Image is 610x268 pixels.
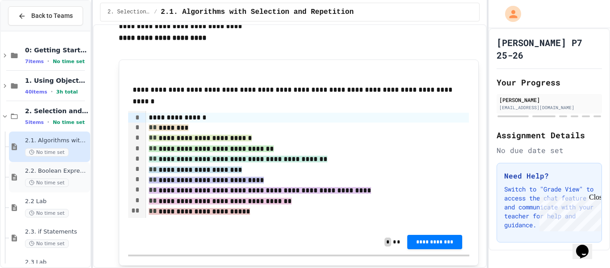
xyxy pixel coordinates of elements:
div: Chat with us now!Close [4,4,62,57]
span: 2. Selection and Iteration [25,107,88,115]
span: 2.1. Algorithms with Selection and Repetition [161,7,354,17]
span: 2.2. Boolean Expressions [25,167,88,175]
div: [PERSON_NAME] [499,96,599,104]
span: 5 items [25,119,44,125]
span: No time set [25,209,69,217]
span: 0: Getting Started [25,46,88,54]
span: Back to Teams [31,11,73,21]
h2: Your Progress [497,76,602,89]
span: 2.2 Lab [25,198,88,205]
span: No time set [25,148,69,157]
button: Back to Teams [8,6,83,26]
h1: [PERSON_NAME] P7 25-26 [497,36,602,61]
div: [EMAIL_ADDRESS][DOMAIN_NAME] [499,104,599,111]
h2: Assignment Details [497,129,602,141]
span: / [154,9,157,16]
span: • [47,119,49,126]
span: 2. Selection and Iteration [108,9,150,16]
span: No time set [53,119,85,125]
span: 3h total [56,89,78,95]
span: 2.1. Algorithms with Selection and Repetition [25,137,88,145]
span: 40 items [25,89,47,95]
iframe: chat widget [572,232,601,259]
span: 2.3 Lab [25,259,88,266]
iframe: chat widget [536,193,601,231]
span: • [51,88,53,95]
h3: Need Help? [504,170,594,181]
span: • [47,58,49,65]
span: 2.3. if Statements [25,228,88,236]
span: 1. Using Objects and Methods [25,77,88,85]
div: My Account [496,4,523,24]
span: No time set [25,179,69,187]
span: No time set [53,59,85,64]
span: 7 items [25,59,44,64]
div: No due date set [497,145,602,156]
p: Switch to "Grade View" to access the chat feature and communicate with your teacher for help and ... [504,185,594,230]
span: No time set [25,239,69,248]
